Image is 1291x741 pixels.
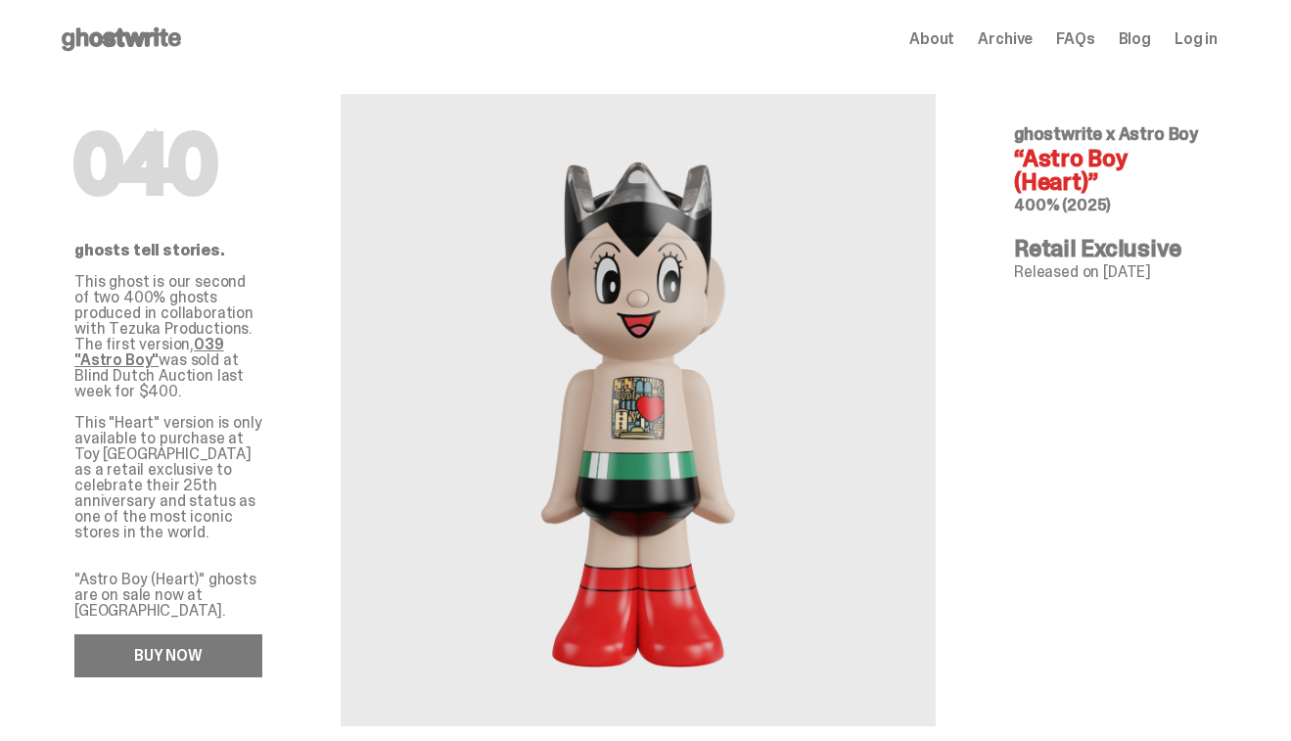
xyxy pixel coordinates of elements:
[74,334,224,370] a: 039 "Astro Boy"
[1119,31,1151,47] a: Blog
[1014,264,1202,280] p: Released on [DATE]
[74,125,262,204] h1: 040
[1014,237,1202,260] h4: Retail Exclusive
[74,274,262,677] p: This ghost is our second of two 400% ghosts produced in collaboration with Tezuka Productions. Th...
[978,31,1033,47] a: Archive
[1014,147,1202,194] h4: “Astro Boy (Heart)”
[909,31,954,47] a: About
[74,243,262,258] p: ghosts tell stories.
[1056,31,1094,47] a: FAQs
[1014,122,1198,146] span: ghostwrite x Astro Boy
[522,141,755,679] img: Astro Boy&ldquo;Astro Boy (Heart)&rdquo;
[1014,195,1111,215] span: 400% (2025)
[1175,31,1218,47] a: Log in
[74,634,262,677] a: BUY NOW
